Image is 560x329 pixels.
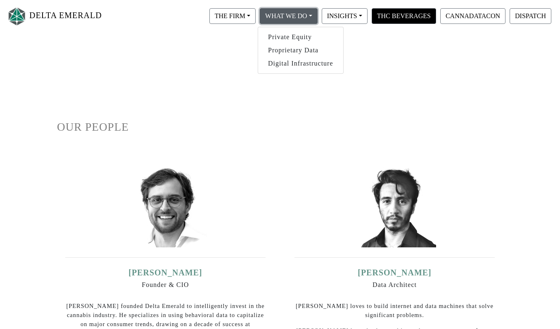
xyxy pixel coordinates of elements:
[65,281,266,289] h6: Founder & CIO
[370,12,438,19] a: THC BEVERAGES
[209,8,256,24] button: THE FIRM
[258,31,343,44] a: Private Equity
[438,12,508,19] a: CANNADATACON
[510,8,551,24] button: DISPATCH
[7,5,27,27] img: Logo
[258,57,343,70] a: Digital Infrastructure
[7,3,102,29] a: DELTA EMERALD
[294,302,495,320] p: [PERSON_NAME] loves to build internet and data machines that solve significant problems.
[57,120,503,134] h1: OUR PEOPLE
[260,8,318,24] button: WHAT WE DO
[372,8,436,24] button: THC BEVERAGES
[354,165,436,247] img: david
[440,8,505,24] button: CANNADATACON
[258,44,343,57] a: Proprietary Data
[508,12,553,19] a: DISPATCH
[258,27,344,74] div: THE FIRM
[128,268,202,277] a: [PERSON_NAME]
[124,165,207,247] img: ian
[294,281,495,289] h6: Data Architect
[322,8,368,24] button: INSIGHTS
[358,268,432,277] a: [PERSON_NAME]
